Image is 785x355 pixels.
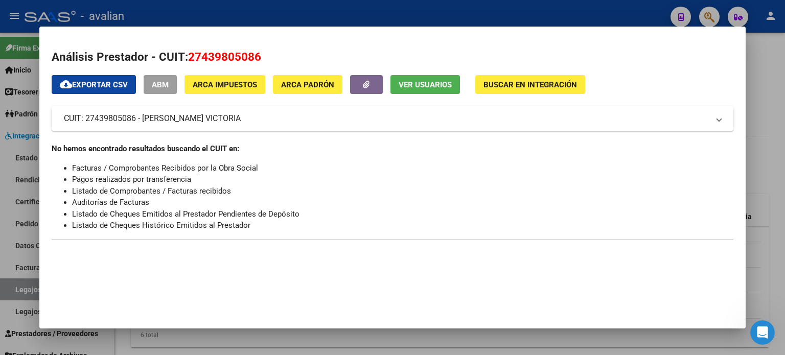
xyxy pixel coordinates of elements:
div: ¿Podemos ayudarla con algo más? [8,154,148,177]
span: ARCA Padrón [281,80,334,89]
div: Soporte dice… [8,14,343,78]
button: ABM [144,75,177,94]
button: Buscar en Integración [475,75,585,94]
div: Soporte dice… [8,78,343,111]
a: [EMAIL_ADDRESS][DOMAIN_NAME] [16,138,142,146]
button: Adjuntar un archivo [49,277,57,285]
div: Soporte dice… [8,178,343,219]
span: ARCA Impuestos [193,80,257,89]
button: ARCA Impuestos [184,75,265,94]
button: Exportar CSV [52,75,136,94]
button: Ver Usuarios [390,75,460,94]
div: Soporte dice… [8,111,343,155]
div: Maria dice… [8,232,343,267]
img: Profile image for Fin [29,6,45,22]
mat-expansion-panel-header: CUIT: 27439805086 - [PERSON_NAME] VICTORIA [52,106,733,131]
strong: No hemos encontrado resultados buscando el CUIT en: [52,144,239,153]
div: [PERSON_NAME] a la espera de sus comentariosSoporte • Hace 2d [8,178,198,200]
span: Ver Usuarios [399,80,452,89]
textarea: Escribe un mensaje... [9,255,343,273]
li: Pagos realizados por transferencia [72,174,733,185]
div: Seguramente ud hayan hecho una solicitud de subsidios para la carpeta 202504 y por alguna observa... [16,20,282,70]
h2: Análisis Prestador - CUIT: [52,49,733,66]
span: Buscar en Integración [483,80,577,89]
div: Por lo tanto le recomiendo comunicarse con la SSS a fin de exponer la situación y que en lo posib... [16,84,282,104]
span: Exportar CSV [60,80,128,89]
li: Auditorías de Facturas [72,197,733,208]
button: Selector de emoji [16,277,24,285]
li: Listado de Cheques Histórico Emitidos al Prestador [72,220,733,231]
div: Soporte dice… [8,154,343,178]
div: Cerrar [327,4,345,22]
button: go back [7,4,26,23]
button: Selector de gif [32,277,40,285]
div: Buenos dias, muchisimas gracias por la respuesta [148,232,343,255]
li: Listado de Cheques Emitidos al Prestador Pendientes de Depósito [72,208,733,220]
li: Facturas / Comprobantes Recibidos por la Obra Social [72,162,733,174]
p: El equipo también puede ayudar [50,13,158,23]
div: Soporte • Hace 2d [16,202,74,208]
iframe: Intercom live chat [750,320,775,345]
div: [PERSON_NAME] a la espera de sus comentarios [16,184,190,194]
div: [DATE] [8,219,343,232]
span: ABM [152,80,169,89]
div: Seguramente ud hayan hecho una solicitud de subsidios para la carpeta 202504 y por alguna observa... [8,14,290,77]
button: Start recording [65,277,73,285]
li: Listado de Comprobantes / Facturas recibidos [72,185,733,197]
a: [EMAIL_ADDRESS][DOMAIN_NAME] [16,128,142,136]
div: Buenos dias, muchisimas gracias por la respuesta [156,239,335,249]
mat-panel-title: CUIT: 27439805086 - [PERSON_NAME] VICTORIA [64,112,709,125]
div: ¿Podemos ayudarla con algo más? [16,160,140,171]
div: Le detallamos los mails de la SSSalud para poder consultar: [16,117,231,128]
button: Enviar un mensaje… [322,273,339,289]
h1: Fin [50,5,62,13]
span: 27439805086 [188,50,261,63]
mat-icon: cloud_download [60,78,72,90]
div: Por lo tanto le recomiendo comunicarse con la SSS a fin de exponer la situación y que en lo posib... [8,78,290,110]
button: ARCA Padrón [273,75,342,94]
button: Inicio [307,4,327,23]
div: Le detallamos los mails de la SSSalud para poder consultar:[EMAIL_ADDRESS][DOMAIN_NAME][EMAIL_ADD... [8,111,239,154]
